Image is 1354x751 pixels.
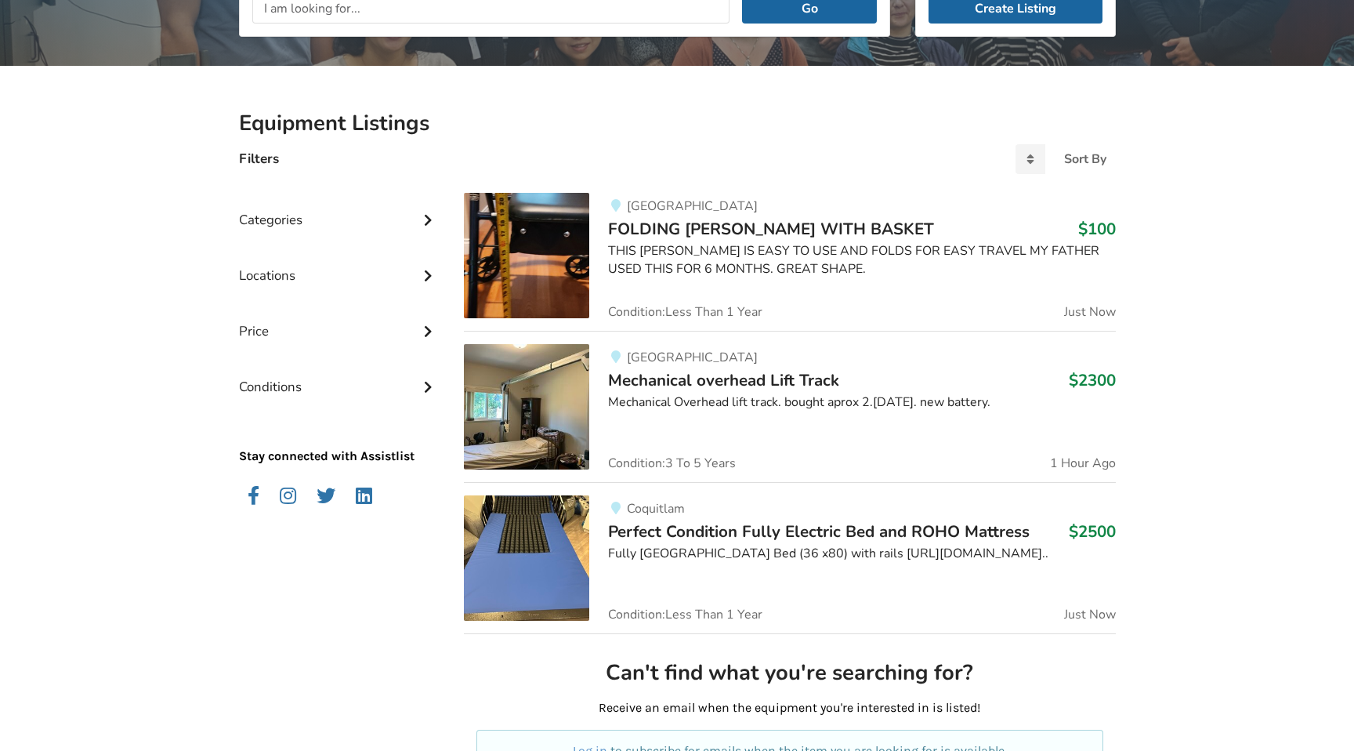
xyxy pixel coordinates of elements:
div: Categories [239,180,440,236]
div: Locations [239,236,440,292]
h2: Equipment Listings [239,110,1116,137]
div: Price [239,292,440,347]
img: mobility-folding walker with basket [464,193,589,318]
h4: Filters [239,150,279,168]
a: mobility-folding walker with basket[GEOGRAPHIC_DATA]FOLDING [PERSON_NAME] WITH BASKET$100THIS [PE... [464,193,1115,331]
h3: $2300 [1069,370,1116,390]
span: Condition: Less Than 1 Year [608,608,762,621]
div: Mechanical Overhead lift track. bought aprox 2.[DATE]. new battery. [608,394,1115,412]
a: transfer aids-mechanical overhead lift track [GEOGRAPHIC_DATA]Mechanical overhead Lift Track$2300... [464,331,1115,482]
span: FOLDING [PERSON_NAME] WITH BASKET [608,218,934,240]
span: [GEOGRAPHIC_DATA] [627,349,758,366]
span: Just Now [1064,608,1116,621]
div: Fully [GEOGRAPHIC_DATA] Bed (36 x80) with rails [URL][DOMAIN_NAME].. [608,545,1115,563]
h2: Can't find what you're searching for? [476,659,1102,687]
h3: $2500 [1069,521,1116,542]
span: Condition: 3 To 5 Years [608,457,736,470]
span: 1 Hour Ago [1050,457,1116,470]
img: bedroom equipment-perfect condition fully electric bed and roho mattress [464,495,589,621]
span: Perfect Condition Fully Electric Bed and ROHO Mattress [608,521,1030,542]
h3: $100 [1078,219,1116,239]
img: transfer aids-mechanical overhead lift track [464,344,589,470]
div: Sort By [1064,153,1106,165]
a: bedroom equipment-perfect condition fully electric bed and roho mattressCoquitlamPerfect Conditio... [464,482,1115,633]
span: [GEOGRAPHIC_DATA] [627,198,758,215]
div: Conditions [239,347,440,403]
span: Coquitlam [627,500,685,517]
span: Mechanical overhead Lift Track [608,369,839,391]
p: Receive an email when the equipment you're interested in is listed! [476,699,1102,717]
span: Just Now [1064,306,1116,318]
p: Stay connected with Assistlist [239,404,440,466]
div: THIS [PERSON_NAME] IS EASY TO USE AND FOLDS FOR EASY TRAVEL MY FATHER USED THIS FOR 6 MONTHS. GRE... [608,242,1115,278]
span: Condition: Less Than 1 Year [608,306,762,318]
